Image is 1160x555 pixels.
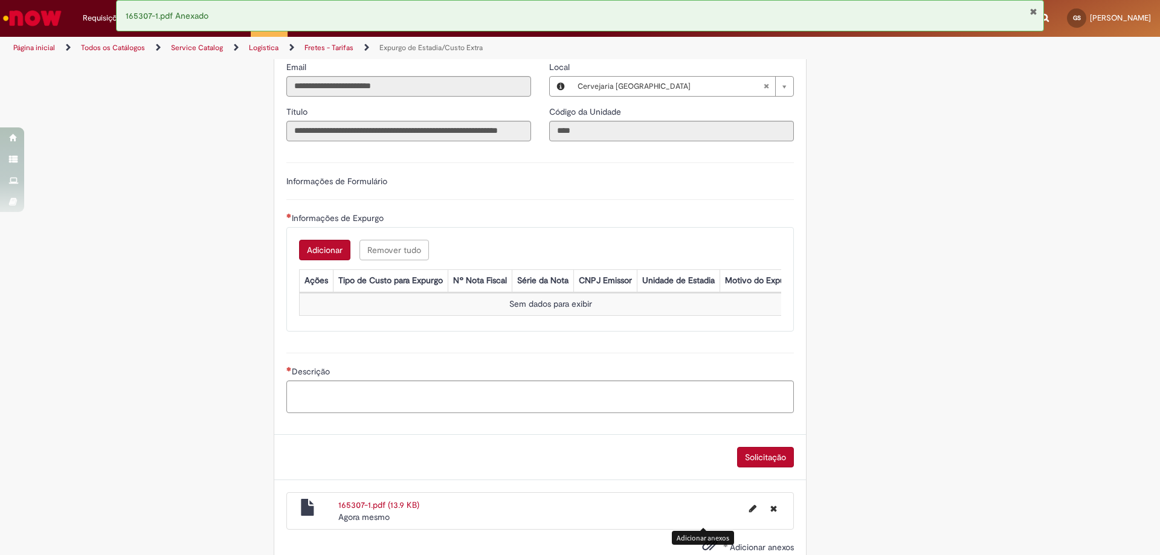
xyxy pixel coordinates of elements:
th: Nº Nota Fiscal [448,269,512,292]
label: Somente leitura - Título [286,106,310,118]
span: Adicionar anexos [730,542,794,553]
input: Email [286,76,531,97]
span: Somente leitura - Email [286,62,309,72]
label: Informações de Formulário [286,176,387,187]
button: Local, Visualizar este registro Cervejaria Pernambuco [550,77,572,96]
a: 165307-1.pdf (13.9 KB) [338,499,419,510]
span: Cervejaria [GEOGRAPHIC_DATA] [578,77,763,96]
th: Tipo de Custo para Expurgo [333,269,448,292]
div: Adicionar anexos [672,531,734,545]
button: Excluir 165307-1.pdf [763,499,784,518]
a: Service Catalog [171,43,223,53]
span: Local [549,62,572,72]
a: Cervejaria [GEOGRAPHIC_DATA]Limpar campo Local [572,77,793,96]
img: ServiceNow [1,6,63,30]
label: Somente leitura - Email [286,61,309,73]
button: Editar nome de arquivo 165307-1.pdf [742,499,764,518]
a: Expurgo de Estadia/Custo Extra [379,43,483,53]
span: Necessários [286,367,292,371]
input: Código da Unidade [549,121,794,141]
button: Fechar Notificação [1029,7,1037,16]
abbr: Limpar campo Local [757,77,775,96]
span: GS [1073,14,1081,22]
ul: Trilhas de página [9,37,764,59]
time: 27/09/2025 19:27:20 [338,512,390,522]
span: [PERSON_NAME] [1090,13,1151,23]
span: Informações de Expurgo [292,213,386,223]
a: Página inicial [13,43,55,53]
a: Logistica [249,43,279,53]
th: Motivo do Expurgo [720,269,802,292]
button: Solicitação [737,447,794,467]
td: Sem dados para exibir [299,293,802,315]
a: Todos os Catálogos [81,43,145,53]
th: Ações [299,269,333,292]
span: Descrição [292,366,332,377]
input: Título [286,121,531,141]
th: Unidade de Estadia [637,269,720,292]
th: CNPJ Emissor [573,269,637,292]
span: Somente leitura - Título [286,106,310,117]
a: Fretes - Tarifas [304,43,353,53]
span: Agora mesmo [338,512,390,522]
button: Add a row for Informações de Expurgo [299,240,350,260]
span: Somente leitura - Código da Unidade [549,106,623,117]
th: Série da Nota [512,269,573,292]
span: 165307-1.pdf Anexado [126,10,208,21]
label: Somente leitura - Código da Unidade [549,106,623,118]
span: Requisições [83,12,125,24]
textarea: Descrição [286,380,794,413]
span: Necessários [286,213,292,218]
